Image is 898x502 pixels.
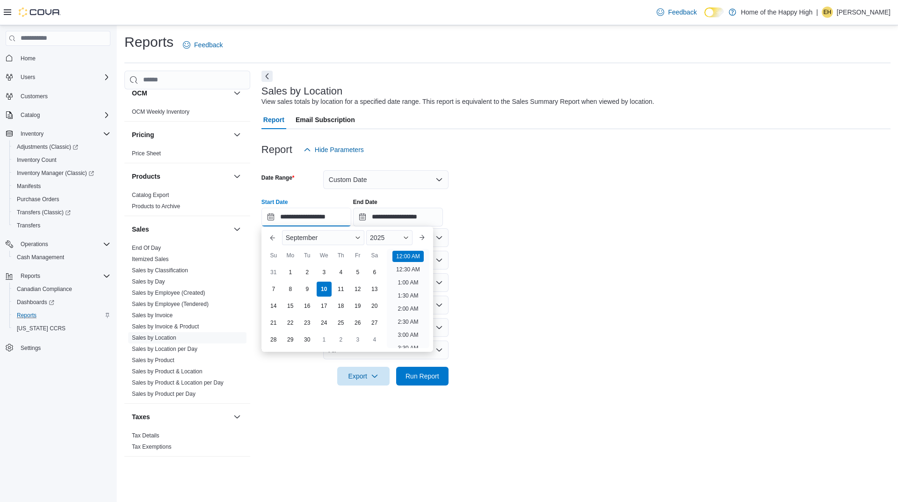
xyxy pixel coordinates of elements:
[21,240,48,248] span: Operations
[283,315,298,330] div: day-22
[17,72,39,83] button: Users
[261,71,273,82] button: Next
[283,282,298,297] div: day-8
[17,325,65,332] span: [US_STATE] CCRS
[323,170,449,189] button: Custom Date
[283,332,298,347] div: day-29
[435,279,443,286] button: Open list of options
[333,298,348,313] div: day-18
[132,443,172,451] span: Tax Exemptions
[13,167,110,179] span: Inventory Manager (Classic)
[132,356,174,364] span: Sales by Product
[266,298,281,313] div: day-14
[17,342,44,354] a: Settings
[132,323,199,330] span: Sales by Invoice & Product
[350,315,365,330] div: day-26
[132,391,196,397] a: Sales by Product per Day
[366,230,413,245] div: Button. Open the year selector. 2025 is currently selected.
[9,167,114,180] a: Inventory Manager (Classic)
[13,252,68,263] a: Cash Management
[132,368,203,375] a: Sales by Product & Location
[300,315,315,330] div: day-23
[132,192,169,198] a: Catalog Export
[2,238,114,251] button: Operations
[13,297,58,308] a: Dashboards
[17,254,64,261] span: Cash Management
[132,432,159,439] span: Tax Details
[21,111,40,119] span: Catalog
[282,230,364,245] div: Button. Open the month selector. September is currently selected.
[132,256,169,262] a: Itemized Sales
[261,144,292,155] h3: Report
[132,412,150,422] h3: Taxes
[266,315,281,330] div: day-21
[704,7,724,17] input: Dark Mode
[17,285,72,293] span: Canadian Compliance
[132,245,161,251] a: End Of Day
[394,277,422,288] li: 1:00 AM
[370,234,384,241] span: 2025
[317,282,332,297] div: day-10
[132,278,165,285] a: Sales by Day
[394,329,422,341] li: 3:00 AM
[132,412,230,422] button: Taxes
[300,298,315,313] div: day-16
[132,88,230,98] button: OCM
[13,252,110,263] span: Cash Management
[17,312,36,319] span: Reports
[13,194,110,205] span: Purchase Orders
[367,282,382,297] div: day-13
[132,203,180,210] a: Products to Archive
[367,248,382,263] div: Sa
[2,127,114,140] button: Inventory
[194,40,223,50] span: Feedback
[317,265,332,280] div: day-3
[9,283,114,296] button: Canadian Compliance
[350,298,365,313] div: day-19
[265,264,383,348] div: September, 2025
[406,371,439,381] span: Run Report
[394,303,422,314] li: 2:00 AM
[13,323,69,334] a: [US_STATE] CCRS
[132,130,230,139] button: Pricing
[13,310,40,321] a: Reports
[9,193,114,206] button: Purchase Orders
[132,150,161,157] span: Price Sheet
[132,225,230,234] button: Sales
[19,7,61,17] img: Cova
[317,298,332,313] div: day-17
[17,196,59,203] span: Purchase Orders
[124,106,250,121] div: OCM
[21,55,36,62] span: Home
[333,315,348,330] div: day-25
[13,154,110,166] span: Inventory Count
[13,141,110,153] span: Adjustments (Classic)
[17,53,39,64] a: Home
[17,169,94,177] span: Inventory Manager (Classic)
[315,145,364,154] span: Hide Parameters
[13,154,60,166] a: Inventory Count
[653,3,700,22] a: Feedback
[394,316,422,327] li: 2:30 AM
[2,269,114,283] button: Reports
[367,315,382,330] div: day-27
[132,255,169,263] span: Itemized Sales
[13,323,110,334] span: Washington CCRS
[9,251,114,264] button: Cash Management
[350,282,365,297] div: day-12
[17,156,57,164] span: Inventory Count
[17,209,71,216] span: Transfers (Classic)
[367,332,382,347] div: day-4
[816,7,818,18] p: |
[132,172,160,181] h3: Products
[132,335,176,341] a: Sales by Location
[9,180,114,193] button: Manifests
[132,345,197,353] span: Sales by Location per Day
[232,411,243,422] button: Taxes
[21,73,35,81] span: Users
[132,312,173,319] a: Sales by Invoice
[13,167,98,179] a: Inventory Manager (Classic)
[9,140,114,153] a: Adjustments (Classic)
[17,342,110,353] span: Settings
